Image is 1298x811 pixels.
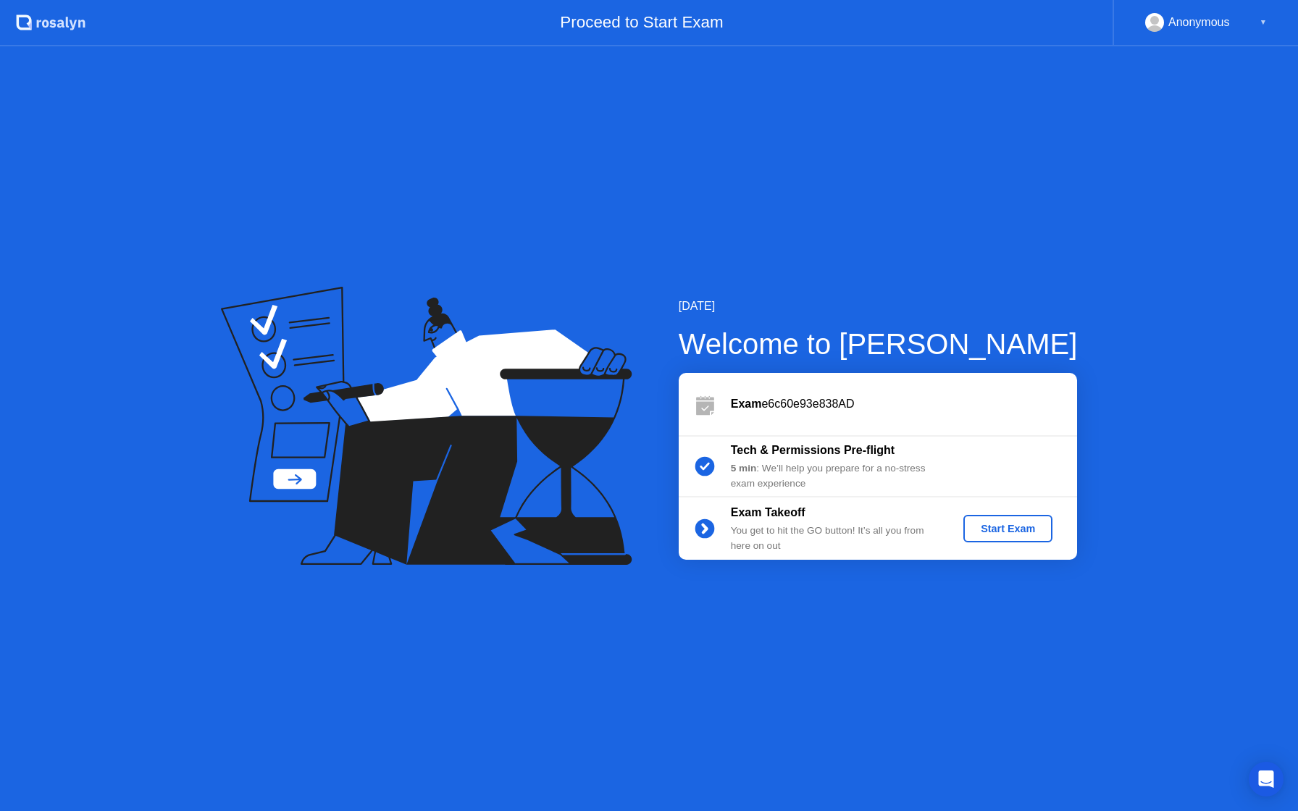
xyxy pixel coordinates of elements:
b: Exam [731,398,762,410]
div: Open Intercom Messenger [1249,762,1284,797]
div: Start Exam [969,523,1047,534]
div: : We’ll help you prepare for a no-stress exam experience [731,461,939,491]
b: 5 min [731,463,757,474]
button: Start Exam [963,515,1052,542]
div: Anonymous [1168,13,1230,32]
b: Exam Takeoff [731,506,805,518]
b: Tech & Permissions Pre-flight [731,444,895,456]
div: Welcome to [PERSON_NAME] [679,322,1078,366]
div: e6c60e93e838AD [731,395,1077,413]
div: ▼ [1260,13,1267,32]
div: [DATE] [679,298,1078,315]
div: You get to hit the GO button! It’s all you from here on out [731,524,939,553]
